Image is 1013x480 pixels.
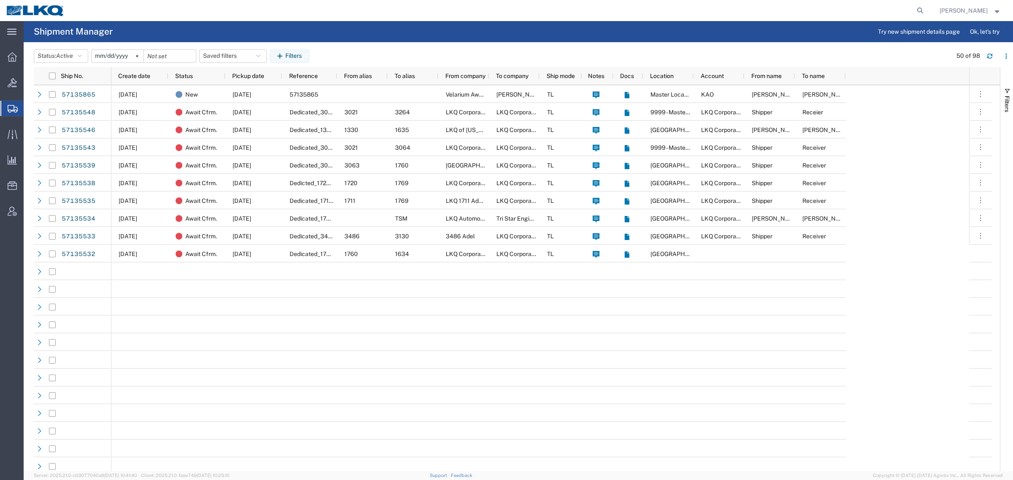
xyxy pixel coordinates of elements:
[185,210,217,227] span: Await Cfrm.
[61,194,96,208] a: 57135535
[344,180,358,186] span: 1720
[197,473,230,478] span: [DATE] 10:25:10
[496,162,542,169] span: LKQ Corporation
[233,251,251,257] span: 11/19/2025
[61,73,83,79] span: Ship No.
[496,215,539,222] span: Tri Star Engines
[873,472,1003,479] span: Copyright © [DATE]-[DATE] Agistix Inc., All Rights Reserved
[61,88,96,102] a: 57135865
[650,215,711,222] span: Nashville
[701,215,746,222] span: LKQ Corporation
[547,162,554,169] span: TL
[701,109,746,116] span: LKQ Corporation
[344,233,360,240] span: 3486
[175,73,193,79] span: Status
[701,73,724,79] span: Account
[446,127,624,133] span: LKQ of Michigan - Belleville, Mi
[650,180,711,186] span: Nashville
[752,162,772,169] span: Shipper
[547,109,554,116] span: TL
[395,109,410,116] span: 3264
[344,162,360,169] span: 3063
[185,245,217,263] span: Await Cfrm.
[650,144,712,151] span: 9999 - Master Location
[395,144,410,151] span: 3064
[547,233,554,240] span: TL
[802,109,823,116] span: Receier
[547,127,554,133] span: TL
[61,230,96,243] a: 57135533
[233,109,251,116] span: 11/19/2025
[61,141,96,155] a: 57135543
[802,73,825,79] span: To name
[430,473,451,478] a: Support
[446,197,496,204] span: LKQ 1711 Adelanto
[939,5,1002,16] button: [PERSON_NAME]
[290,91,318,98] span: 57135865
[802,162,826,169] span: Receiver
[232,73,264,79] span: Pickup date
[185,121,217,139] span: Await Cfrm.
[119,180,137,186] span: 10/15/2025
[446,251,491,257] span: LKQ Corporation
[344,197,355,204] span: 1711
[446,180,491,186] span: LKQ Corporation
[650,127,711,133] span: Nashville
[395,197,409,204] span: 1769
[233,180,251,186] span: 11/19/2025
[185,103,217,121] span: Await Cfrm.
[496,197,542,204] span: LKQ Corporation
[34,473,137,478] span: Server: 2025.21.0-c63077040a8
[185,156,217,174] span: Await Cfrm.
[650,91,694,98] span: Master Location
[344,144,358,151] span: 3021
[752,127,800,133] span: Nick Travis
[119,127,137,133] span: 10/15/2025
[233,127,251,133] span: 11/19/2025
[752,91,800,98] span: Matthew Herbes
[199,49,267,63] button: Saved filters
[92,50,144,62] input: Not set
[451,473,472,478] a: Feedback
[61,159,96,173] a: 57135539
[233,197,251,204] span: 11/19/2025
[496,91,600,98] span: BYERLY TRAILER & MFG., IN
[233,215,251,222] span: 11/19/2025
[34,49,88,63] button: Status:Active
[650,109,712,116] span: 9999 - Master Location
[233,162,251,169] span: 11/19/2025
[119,109,137,116] span: 10/15/2025
[650,197,711,204] span: Nashville
[752,109,772,116] span: Shipper
[751,73,782,79] span: From name
[445,73,485,79] span: From company
[395,127,409,133] span: 1635
[290,215,380,222] span: Dedicated_1760_TSM_ Eng Trans
[233,144,251,151] span: 11/19/2025
[547,215,554,222] span: TL
[547,144,554,151] span: TL
[802,197,826,204] span: Receiver
[185,192,217,210] span: Await Cfrm.
[118,73,150,79] span: Create date
[395,215,407,222] span: TSM
[547,180,554,186] span: TL
[395,251,409,257] span: 1634
[650,162,711,169] span: Nashville
[61,248,96,261] a: 57135532
[446,144,491,151] span: LKQ Corporation
[752,233,772,240] span: Shipper
[61,212,96,226] a: 57135534
[61,106,96,119] a: 57135548
[650,73,674,79] span: Location
[270,49,309,63] button: Filters
[496,180,542,186] span: LKQ Corporation
[61,124,96,137] a: 57135546
[496,251,542,257] span: LKQ Corporation
[119,251,137,257] span: 10/15/2025
[446,162,506,169] span: 3063 Grand Prairie
[344,127,358,133] span: 1330
[344,73,372,79] span: From alias
[752,215,800,222] span: Alfredo Canales
[56,52,73,59] span: Active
